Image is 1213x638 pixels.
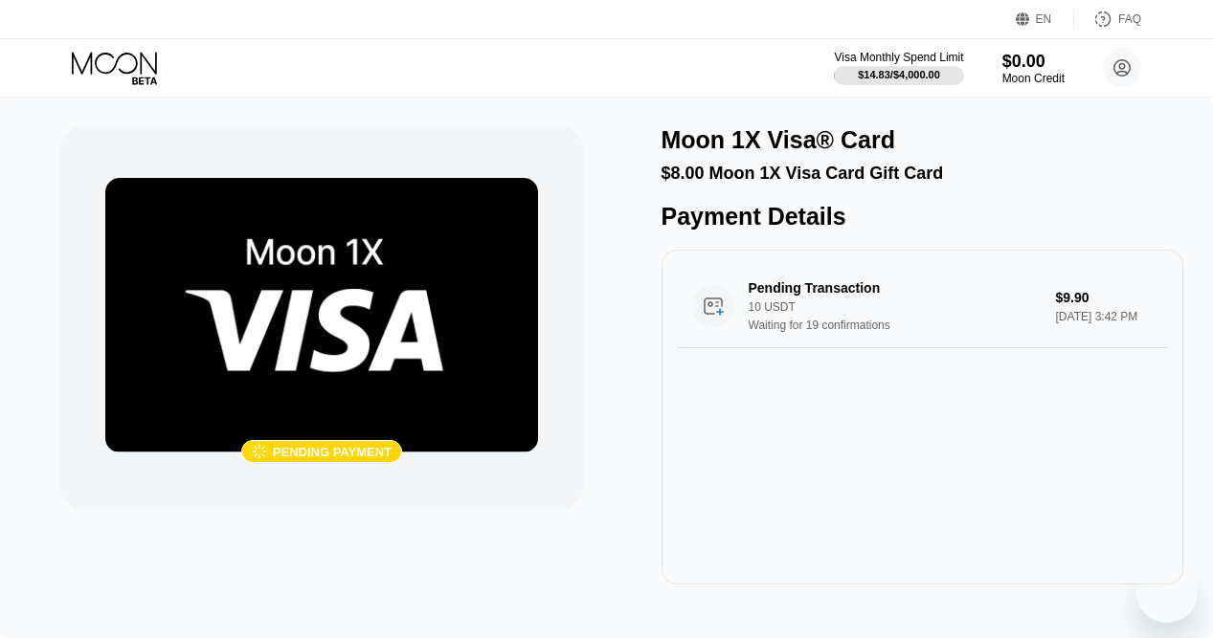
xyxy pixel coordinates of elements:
[749,280,1041,296] div: Pending Transaction
[749,319,1063,332] div: Waiting for 19 confirmations
[677,265,1168,348] div: Pending Transaction10 USDTWaiting for 19 confirmations$9.90[DATE] 3:42 PM
[1118,12,1141,26] div: FAQ
[858,69,940,80] div: $14.83 / $4,000.00
[1002,72,1065,85] div: Moon Credit
[662,126,895,154] div: Moon 1X Visa® Card
[252,444,267,460] div: 
[834,51,963,64] div: Visa Monthly Spend Limit
[1036,12,1052,26] div: EN
[1074,10,1141,29] div: FAQ
[1136,561,1198,623] iframe: Button to launch messaging window
[273,445,392,459] div: Pending payment
[1056,290,1153,305] div: $9.90
[1002,52,1065,72] div: $0.00
[662,203,1183,231] div: Payment Details
[662,164,1183,184] div: $8.00 Moon 1X Visa Card Gift Card
[1056,310,1153,323] div: [DATE] 3:42 PM
[1002,52,1065,85] div: $0.00Moon Credit
[1016,10,1074,29] div: EN
[834,51,963,85] div: Visa Monthly Spend Limit$14.83/$4,000.00
[749,300,1063,314] div: 10 USDT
